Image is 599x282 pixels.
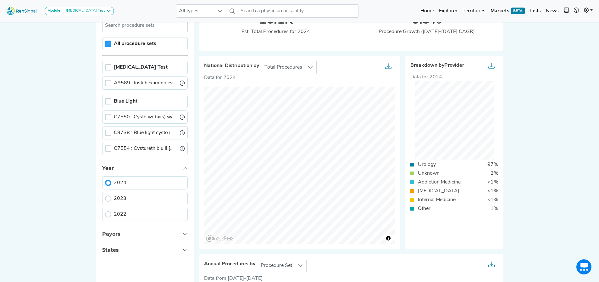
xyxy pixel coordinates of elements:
[414,170,443,177] div: Unknown
[460,5,488,17] a: Territories
[444,63,464,68] span: Provider
[241,29,310,34] span: Est. Total Procedures for 2024
[485,259,498,272] button: Export as...
[114,98,137,105] label: Blue Light
[258,259,295,272] span: Procedure Set
[96,160,194,176] button: Year
[204,74,395,82] p: Data for 2024
[102,231,120,237] span: Payors
[114,145,177,152] label: Cystureth blu li cyst fl img
[485,61,498,73] button: Export as...
[484,187,502,195] div: <1%
[410,73,498,81] div: Data for 2024
[102,165,114,171] span: Year
[47,9,60,13] strong: Module
[410,63,464,69] span: Breakdown by
[484,161,502,168] div: 97%
[45,7,114,15] button: Module[MEDICAL_DATA] Test
[414,178,464,186] div: Addiction Medicine
[386,235,390,242] span: Toggle attribution
[528,5,543,17] a: Lists
[436,5,460,17] a: Explorer
[488,5,528,17] a: MarketsBETA
[96,242,194,258] button: States
[418,5,436,17] a: Home
[543,5,561,17] a: News
[102,19,188,32] input: Search procedure sets
[114,179,126,187] label: 2024
[204,261,255,267] span: Annual Procedures by
[414,205,434,212] div: Other
[414,196,459,204] div: Internal Medicine
[204,87,395,244] canvas: Map
[487,170,502,177] div: 2%
[206,235,234,242] a: Mapbox logo
[511,8,525,14] span: BETA
[238,4,358,18] input: Search a physician or facility
[114,211,126,218] label: 2022
[379,29,475,34] span: Procedure Growth ([DATE]-[DATE] CAGR)
[385,234,392,242] button: Toggle attribution
[176,5,214,17] span: All types
[414,161,440,168] div: Urology
[561,5,571,17] button: Intel Book
[114,195,126,202] label: 2023
[381,61,395,74] button: Export as...
[484,196,502,204] div: <1%
[262,61,305,74] span: Total Procedures
[204,63,259,69] span: National Distribution by
[96,226,194,242] button: Payors
[114,113,177,121] label: Cysto w/ bx(s) w/ blue light
[102,247,119,253] span: States
[414,187,463,195] div: [MEDICAL_DATA]
[114,79,177,87] label: Insti hexaminolevulinate hcl
[114,129,177,137] label: Blue light cysto imag agent
[484,178,502,186] div: <1%
[114,40,156,48] label: All procedure sets
[114,64,168,71] label: Cysview Test
[63,8,105,14] div: [MEDICAL_DATA] Test
[487,205,502,212] div: 1%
